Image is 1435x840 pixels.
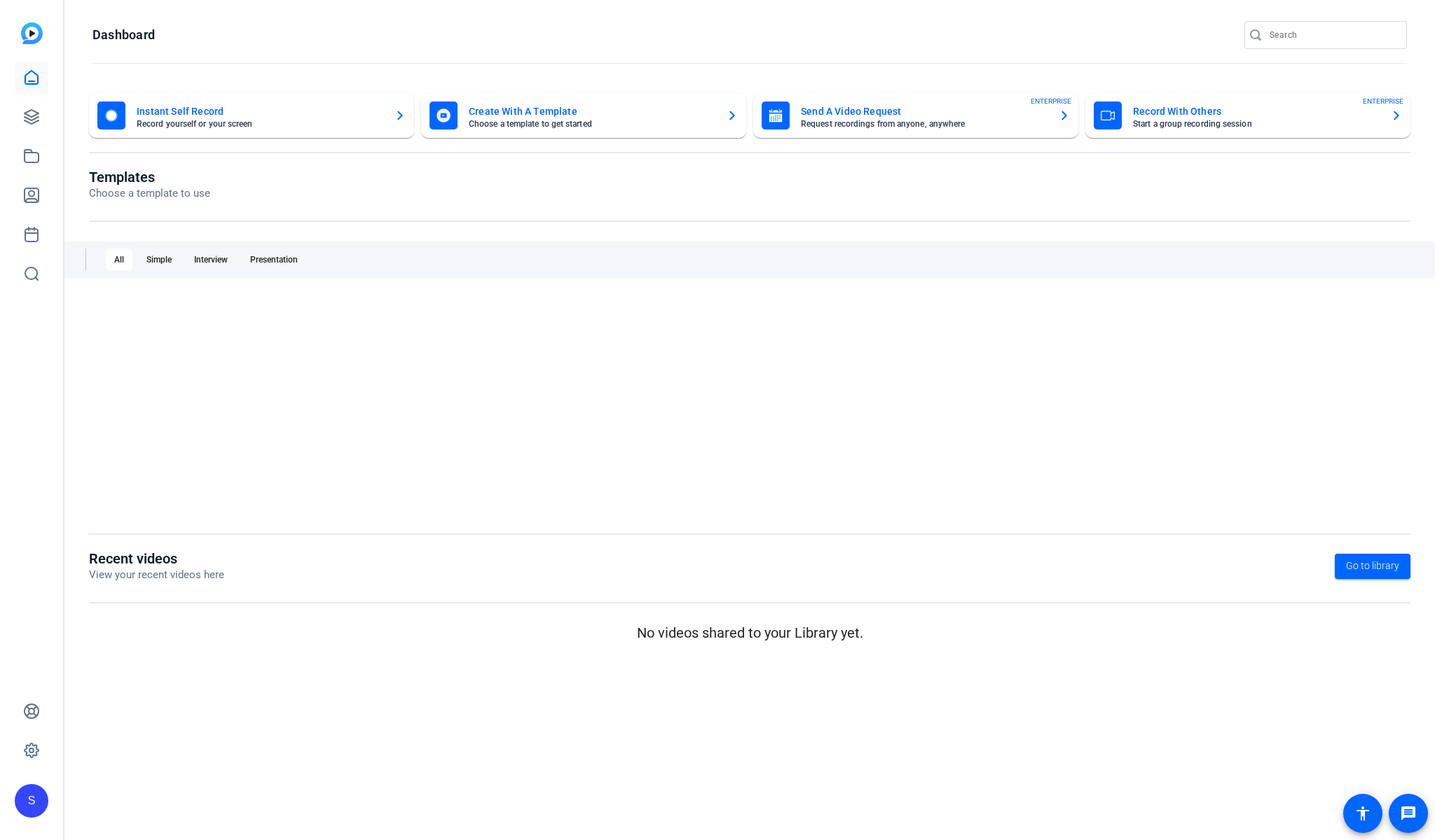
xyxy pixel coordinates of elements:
[137,103,383,120] mat-card-title: Instant Self Record
[106,248,132,271] div: All
[89,185,210,202] p: Choose a template to use
[421,93,746,138] button: Create With A TemplateChoose a template to get started
[15,784,48,818] div: S
[89,93,414,138] button: Instant Self RecordRecord yourself or your screen
[1400,805,1417,822] mat-icon: message
[1031,96,1071,106] span: ENTERPRISE
[89,169,210,185] h1: Templates
[469,103,715,120] mat-card-title: Create With A Template
[1133,103,1380,120] mat-card-title: Record With Others
[137,120,383,128] mat-card-subtitle: Record yourself or your screen
[1133,120,1380,128] mat-card-subtitle: Start a group recording session
[89,622,1410,643] p: No videos shared to your Library yet.
[1335,554,1410,579] a: Go to library
[801,103,1048,120] mat-card-title: Send A Video Request
[753,93,1078,138] button: Send A Video RequestRequest recordings from anyone, anywhereENTERPRISE
[186,248,236,271] div: Interview
[92,27,155,43] h1: Dashboard
[1363,96,1403,106] span: ENTERPRISE
[801,120,1048,128] mat-card-subtitle: Request recordings from anyone, anywhere
[1085,93,1410,138] button: Record With OthersStart a group recording sessionENTERPRISE
[1346,559,1399,573] span: Go to library
[138,248,180,271] div: Simple
[89,550,224,567] h1: Recent videos
[21,22,43,44] img: blue-gradient.svg
[1270,27,1396,43] input: Search
[469,120,715,128] mat-card-subtitle: Choose a template to get started
[1354,805,1371,822] mat-icon: accessibility
[242,248,306,271] div: Presentation
[89,567,224,583] p: View your recent videos here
